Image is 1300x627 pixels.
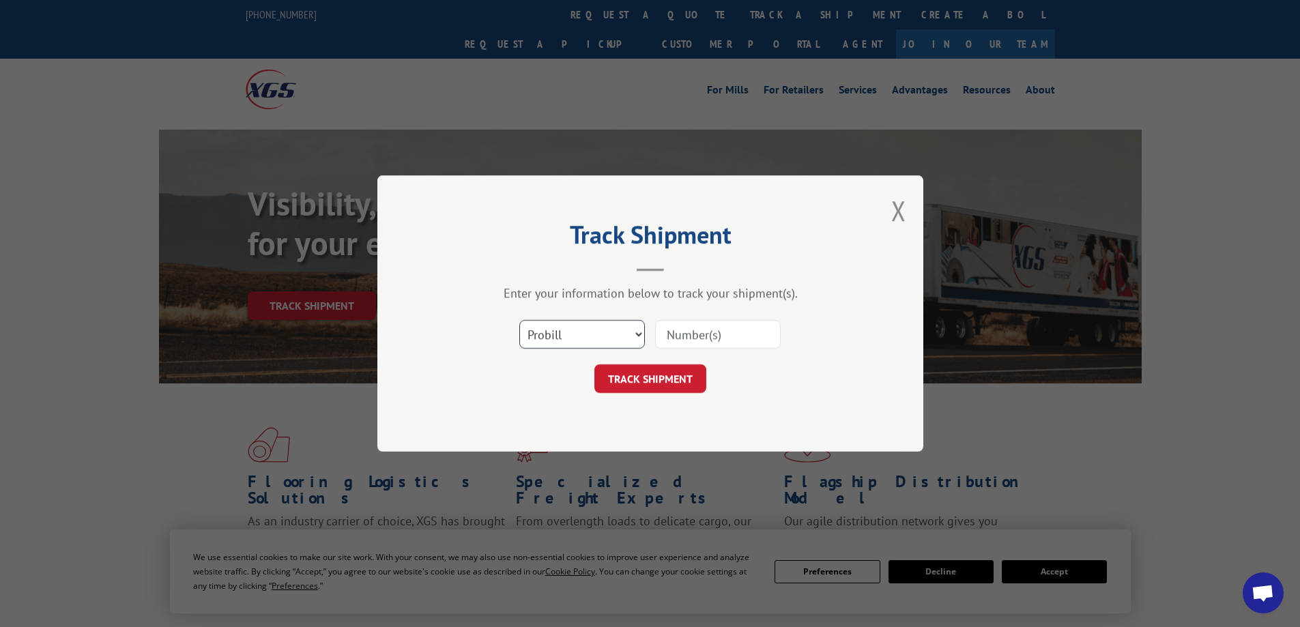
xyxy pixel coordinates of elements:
[655,320,781,349] input: Number(s)
[446,225,855,251] h2: Track Shipment
[1243,572,1284,613] div: Open chat
[891,192,906,229] button: Close modal
[594,364,706,393] button: TRACK SHIPMENT
[446,285,855,301] div: Enter your information below to track your shipment(s).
